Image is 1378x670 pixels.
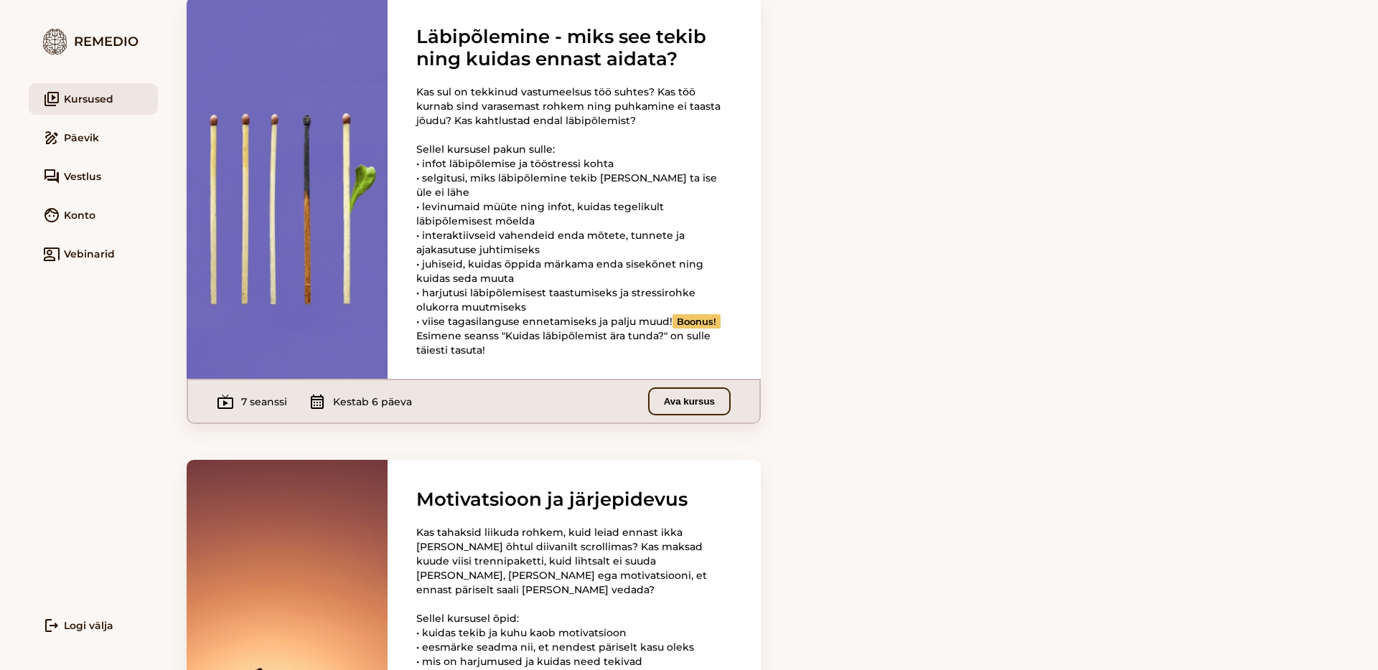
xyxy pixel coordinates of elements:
i: face [43,207,60,224]
i: video_library [43,90,60,108]
i: forum [43,168,60,185]
h3: Motivatsioon ja järjepidevus [416,489,732,511]
div: 7 seanssi [217,387,287,415]
b: Boonus! [672,314,721,329]
i: draw [43,129,60,146]
a: logoutLogi välja [29,610,158,641]
i: live_tv [217,393,234,410]
i: logout [43,617,60,634]
a: drawPäevik [29,122,158,154]
i: co_present [43,245,60,263]
button: Ava kursus [648,387,731,415]
a: co_presentVebinarid [29,238,158,270]
div: Kas sul on tekkinud vastumeelsus töö suhtes? Kas töö kurnab sind varasemast rohkem ning puhkamine... [416,85,732,357]
i: calendar_month [309,393,326,410]
div: Kestab 6 päeva [309,387,412,415]
div: Remedio [29,29,158,55]
a: faceKonto [29,199,158,231]
h3: Läbipõlemine - miks see tekib ning kuidas ennast aidata? [416,26,732,70]
span: Vestlus [64,169,101,184]
img: logo.7579ec4f.png [43,29,67,55]
a: video_libraryKursused [29,83,158,115]
a: forumVestlus [29,161,158,192]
